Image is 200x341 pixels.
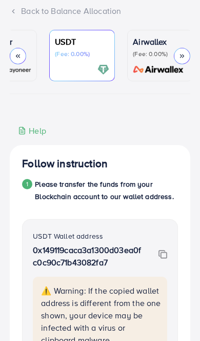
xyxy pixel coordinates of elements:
p: 0x149119caca3a1300d03ea0fc0c90c71b43082fa7 [33,244,142,268]
img: card [130,64,187,76]
h4: Follow instruction [22,157,178,170]
p: (Fee: 0.00%) [55,50,109,58]
p: Please transfer the funds from your Blockchain account to our wallet address. [35,178,178,203]
div: 1 [22,179,32,189]
p: Airwallex [133,35,187,48]
p: USDT [55,35,109,48]
img: card [97,64,109,76]
div: Back to Balance Allocation [10,5,190,17]
label: USDT Wallet address [33,231,103,241]
img: img [158,250,167,259]
iframe: Chat [156,295,192,333]
div: Help [18,125,46,137]
p: (Fee: 0.00%) [133,50,187,58]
